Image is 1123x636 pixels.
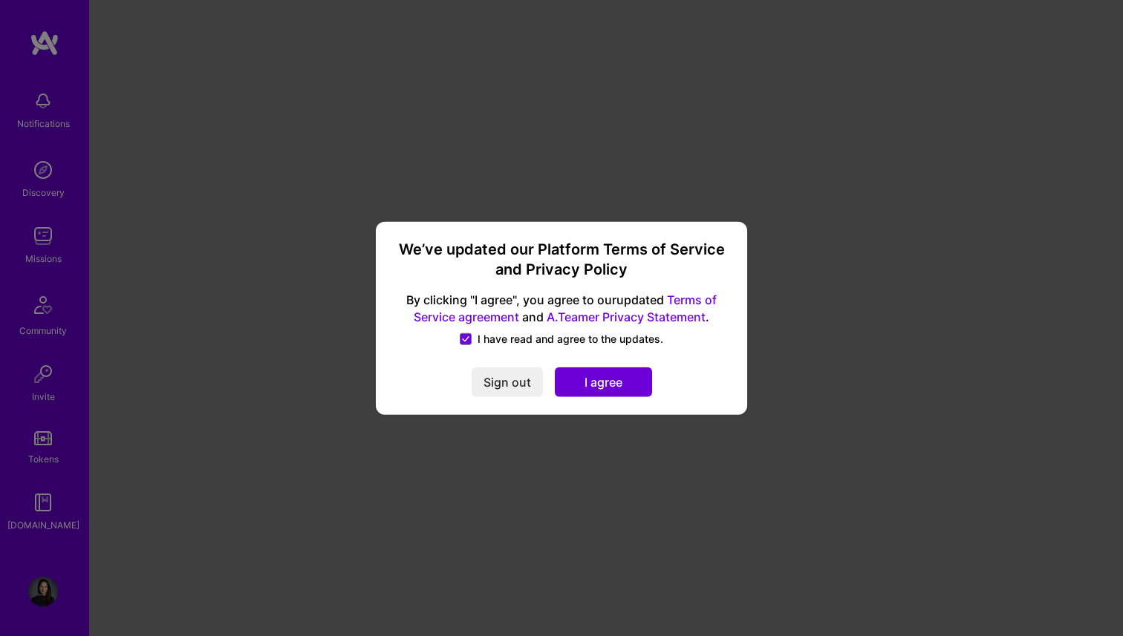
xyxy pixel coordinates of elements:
[472,367,543,397] button: Sign out
[555,367,652,397] button: I agree
[414,292,717,324] a: Terms of Service agreement
[547,309,706,324] a: A.Teamer Privacy Statement
[478,332,663,347] span: I have read and agree to the updates.
[394,292,729,326] span: By clicking "I agree", you agree to our updated and .
[394,239,729,280] h3: We’ve updated our Platform Terms of Service and Privacy Policy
